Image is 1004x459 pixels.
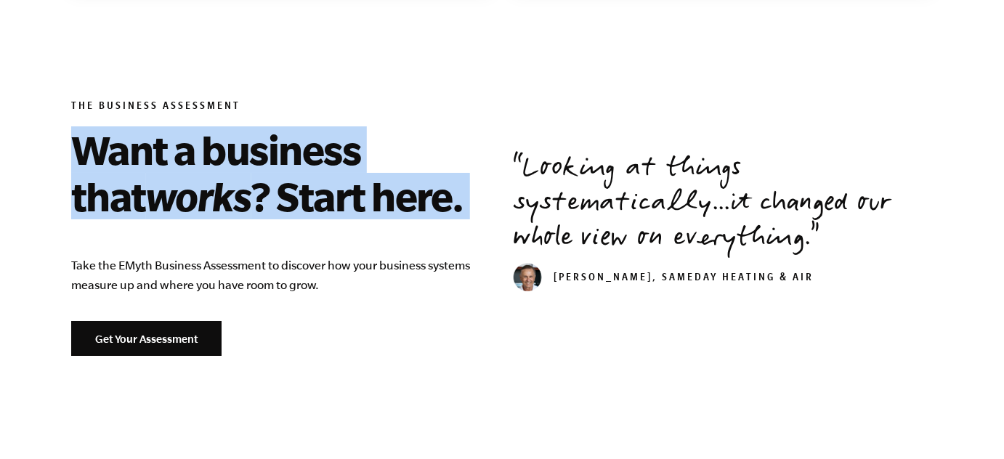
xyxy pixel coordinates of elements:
cite: [PERSON_NAME], SameDay Heating & Air [513,273,814,285]
img: don weaver headshot [513,263,542,292]
em: works [146,174,251,219]
iframe: Chat Widget [931,389,1004,459]
a: Get Your Assessment [71,321,222,356]
h6: The Business Assessment [71,100,491,115]
h2: Want a business that ? Start here. [71,126,491,219]
p: Looking at things systematically...it changed our whole view on everything. [513,153,933,257]
p: Take the EMyth Business Assessment to discover how your business systems measure up and where you... [71,256,491,295]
